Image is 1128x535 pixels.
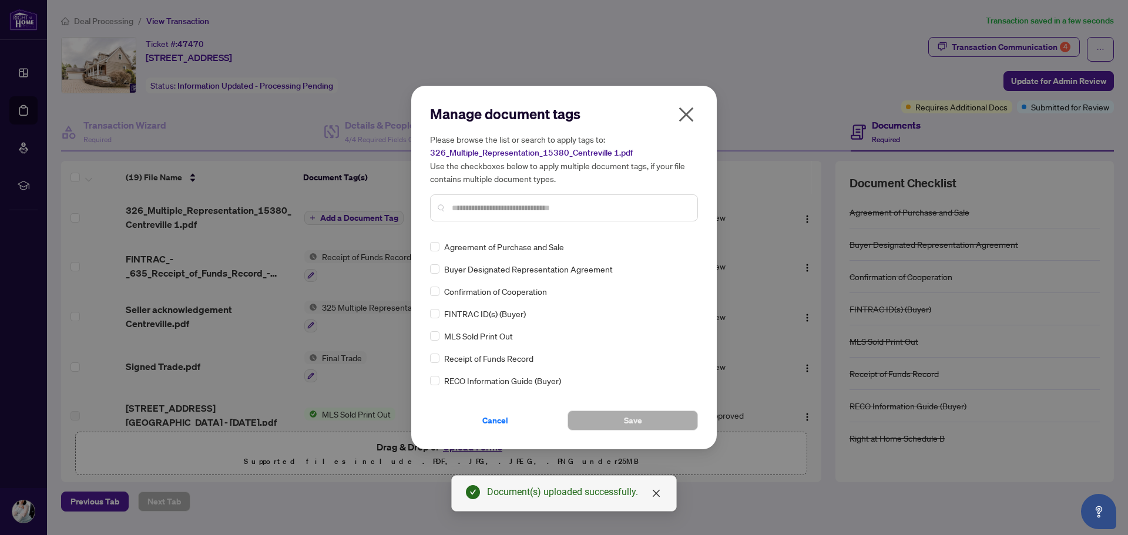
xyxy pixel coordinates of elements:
[444,307,526,320] span: FINTRAC ID(s) (Buyer)
[430,105,698,123] h2: Manage document tags
[650,487,663,500] a: Close
[444,352,533,365] span: Receipt of Funds Record
[487,485,662,499] div: Document(s) uploaded successfully.
[444,285,547,298] span: Confirmation of Cooperation
[444,329,513,342] span: MLS Sold Print Out
[430,133,698,185] h5: Please browse the list or search to apply tags to: Use the checkboxes below to apply multiple doc...
[466,485,480,499] span: check-circle
[430,147,633,158] span: 326_Multiple_Representation_15380_Centreville 1.pdf
[444,374,561,387] span: RECO Information Guide (Buyer)
[1081,494,1116,529] button: Open asap
[482,411,508,430] span: Cancel
[444,240,564,253] span: Agreement of Purchase and Sale
[444,263,613,275] span: Buyer Designated Representation Agreement
[652,489,661,498] span: close
[568,410,698,430] button: Save
[677,105,696,124] span: close
[430,410,560,430] button: Cancel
